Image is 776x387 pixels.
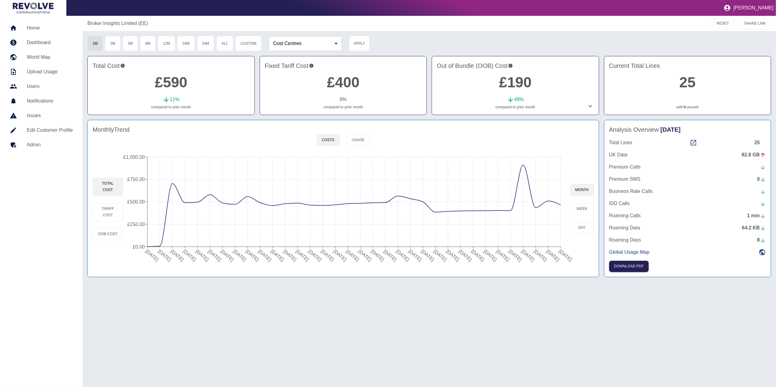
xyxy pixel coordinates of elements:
tspan: [DATE] [445,249,460,262]
p: 11 % [170,96,180,103]
tspan: [DATE] [520,249,535,262]
tspan: [DATE] [207,249,222,262]
tspan: [DATE] [195,249,210,262]
p: IDD Calls [609,200,630,207]
tspan: [DATE] [357,249,373,262]
tspan: [DATE] [295,249,310,262]
a: Business Rate Calls [609,188,766,195]
button: RESET [712,18,734,29]
div: 82.8 GB [742,151,766,159]
a: Broker Insights Limited (EE) [87,20,148,27]
button: 24M [197,36,214,51]
a: £590 [155,74,188,90]
tspan: [DATE] [383,249,398,262]
a: IDD Calls [609,200,766,207]
button: week [570,203,594,215]
button: day [570,222,594,234]
tspan: [DATE] [220,249,235,262]
h4: Total Cost [93,61,249,70]
button: SHARE LINK [739,18,771,29]
a: Roaming Days8 [609,236,766,244]
button: 3M [123,36,138,51]
div: 64.2 KB [742,224,766,232]
div: 25 [754,139,766,146]
tspan: £1,000.00 [123,155,145,160]
h5: Users [27,83,73,90]
p: Roaming Calls [609,212,641,219]
tspan: [DATE] [332,249,348,262]
div: 0 [757,176,766,183]
button: Tariff Cost [93,203,123,221]
a: World Map [5,50,78,64]
tspan: [DATE] [257,249,272,262]
tspan: [DATE] [546,249,561,262]
a: Roaming Calls1 min [609,212,766,219]
p: UK Data [609,151,627,159]
button: Click here to download the most recent invoice. If the current month’s invoice is unavailable, th... [609,261,649,272]
a: Edit Customer Profile [5,123,78,138]
tspan: [DATE] [157,249,172,262]
p: Premium Calls [609,163,641,171]
a: Upload Usage [5,64,78,79]
h5: World Map [27,54,73,61]
a: Home [5,21,78,35]
p: Total Lines [609,139,633,146]
p: Business Rate Calls [609,188,653,195]
svg: Costs outside of your fixed tariff [508,61,513,70]
a: Premium SMS0 [609,176,766,183]
tspan: £500.00 [127,199,145,204]
tspan: [DATE] [408,249,423,262]
tspan: [DATE] [320,249,335,262]
h4: Analysis Overview [609,125,766,134]
p: Global Usage Map [609,249,650,256]
h4: Monthly Trend [93,125,130,134]
tspan: [DATE] [433,249,448,262]
button: month [570,184,594,196]
h4: Out of Bundle (OOB) Cost [437,61,594,70]
tspan: [DATE] [558,249,573,262]
a: UK Data82.8 GB [609,151,766,159]
h4: Current Total Lines [609,61,766,70]
h5: Notifications [27,97,73,105]
h5: Dashboard [27,39,73,46]
a: Roaming Data64.2 KB [609,224,766,232]
a: 25 [679,74,696,90]
p: [PERSON_NAME] [733,5,774,11]
span: [DATE] [661,126,681,133]
img: Logo [13,2,54,13]
tspan: [DATE] [395,249,410,262]
h5: Issues [27,112,73,119]
p: Premium SMS [609,176,641,183]
button: Apply [349,36,370,51]
button: 1M [87,36,103,51]
tspan: [DATE] [420,249,435,262]
tspan: [DATE] [370,249,385,262]
button: 6M [140,36,156,51]
button: All [216,36,233,51]
p: compared to prior month [265,104,422,110]
div: 8 [757,236,766,244]
button: OOB Cost [93,228,123,240]
a: Issues [5,108,78,123]
h5: Admin [27,141,73,148]
p: 48 % [514,96,524,103]
button: Usage [347,134,370,146]
svg: This is your recurring contracted cost [309,61,314,70]
a: Premium Calls [609,163,766,171]
button: Costs [317,134,339,146]
tspan: [DATE] [270,249,285,262]
tspan: [DATE] [282,249,297,262]
tspan: [DATE] [508,249,523,262]
button: 12M [158,36,175,51]
tspan: [DATE] [458,249,473,262]
button: Total Cost [93,178,123,196]
tspan: £750.00 [127,177,145,182]
h5: Edit Customer Profile [27,127,73,134]
a: Admin [5,138,78,152]
tspan: [DATE] [483,249,498,262]
button: [PERSON_NAME] [721,2,776,14]
tspan: [DATE] [495,249,511,262]
p: Roaming Days [609,236,641,244]
tspan: £0.00 [133,244,145,249]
